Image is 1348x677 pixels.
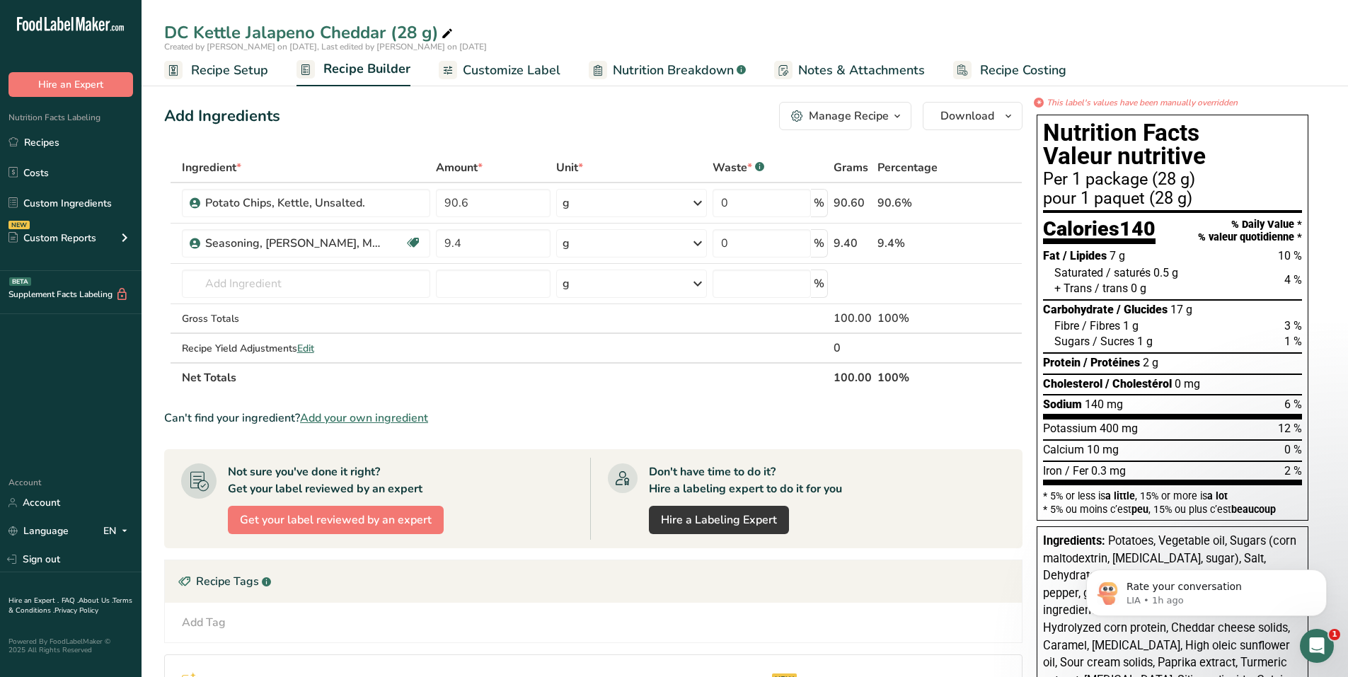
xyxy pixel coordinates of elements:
[100,469,120,489] span: OK
[831,362,875,392] th: 100.00
[1043,249,1060,262] span: Fat
[1083,356,1140,369] span: / Protéines
[9,6,36,33] button: go back
[1082,319,1120,332] span: / Fibres
[1105,490,1135,502] span: a little
[8,231,96,245] div: Custom Reports
[8,637,133,654] div: Powered By FoodLabelMaker © 2025 All Rights Reserved
[191,61,268,80] span: Recipe Setup
[1054,266,1103,279] span: Saturated
[940,108,994,125] span: Download
[923,102,1022,130] button: Download
[95,235,260,249] div: Oh it' sunder show/hide nutrients
[877,159,938,176] span: Percentage
[164,410,1022,427] div: Can't find your ingredient?
[1119,216,1156,241] span: 140
[875,362,958,392] th: 100%
[11,151,272,184] div: Rana says…
[1137,335,1153,348] span: 1 g
[297,342,314,355] span: Edit
[1043,504,1302,514] div: * 5% ou moins c’est , 15% ou plus c’est
[11,184,272,226] div: Rana says…
[8,221,30,229] div: NEW
[8,72,133,97] button: Hire an Expert
[11,301,272,343] div: Rana says…
[649,506,789,534] a: Hire a Labeling Expert
[877,310,955,327] div: 100%
[23,192,29,207] div: S
[1170,303,1192,316] span: 17 g
[240,511,432,528] span: Get your label reviewed by an expert
[11,151,205,183] div: Can you go to ahow hide nutrients
[296,53,410,87] a: Recipe Builder
[1043,303,1114,316] span: Carbohydrate
[182,159,241,176] span: Ingredient
[1284,464,1302,478] span: 2 %
[165,560,1022,603] div: Recipe Tags
[556,159,583,176] span: Unit
[34,469,54,489] span: Terrible
[62,596,79,606] a: FAQ .
[1047,96,1238,109] i: This label's values have been manually overridden
[69,18,176,32] p: The team can also help
[798,61,925,80] span: Notes & Attachments
[463,61,560,80] span: Customize Label
[1065,540,1348,639] iframe: Intercom notifications message
[1043,534,1105,548] span: Ingredients:
[1117,303,1168,316] span: / Glucides
[877,235,955,252] div: 9.4%
[205,195,382,212] div: Potato Chips, Kettle, Unsalted.
[1043,377,1102,390] span: Cholesterol
[563,275,570,292] div: g
[8,519,69,543] a: Language
[1054,282,1092,295] span: + Trans
[228,463,422,497] div: Not sure you've done it right? Get your label reviewed by an expert
[40,8,63,30] img: Profile image for LIA
[834,310,872,327] div: 100.00
[1231,504,1276,515] span: beaucoup
[1207,490,1228,502] span: a lot
[1284,443,1302,456] span: 0 %
[11,29,272,151] div: David says…
[8,596,59,606] a: Hire an Expert .
[11,427,272,528] div: LIA says…
[11,226,272,269] div: David says…
[834,340,872,357] div: 0
[1100,422,1138,435] span: 400 mg
[1198,219,1302,243] div: % Daily Value * % valeur quotidienne *
[134,469,154,489] span: Great
[103,523,133,540] div: EN
[221,6,248,33] button: Home
[809,108,889,125] div: Manage Recipe
[323,59,410,79] span: Recipe Builder
[1131,504,1148,515] span: peu
[1043,485,1302,514] section: * 5% or less is , 15% or more is
[1105,377,1172,390] span: / Cholestérol
[877,195,955,212] div: 90.6%
[11,342,272,385] div: David says…
[248,6,274,31] div: Close
[167,469,187,489] span: Amazing
[8,596,132,615] a: Terms & Conditions .
[834,159,868,176] span: Grams
[11,268,55,299] div: Yess
[1278,422,1302,435] span: 12 %
[54,606,98,615] a: Privacy Policy
[182,270,430,298] input: Add Ingredient
[980,61,1066,80] span: Recipe Costing
[228,506,444,534] button: Get your label reviewed by an expert
[1175,377,1200,390] span: 0 mg
[1095,282,1128,295] span: / trans
[1043,121,1302,168] h1: Nutrition Facts Valeur nutritive
[563,235,570,252] div: g
[1065,464,1088,478] span: / Fer
[300,410,428,427] span: Add your own ingredient
[205,235,382,252] div: Seasoning, [PERSON_NAME], MCL214510008
[1063,249,1107,262] span: / Lipides
[1284,273,1302,287] span: 4 %
[23,277,44,291] div: Yess
[182,311,430,326] div: Gross Totals
[1091,464,1126,478] span: 0.3 mg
